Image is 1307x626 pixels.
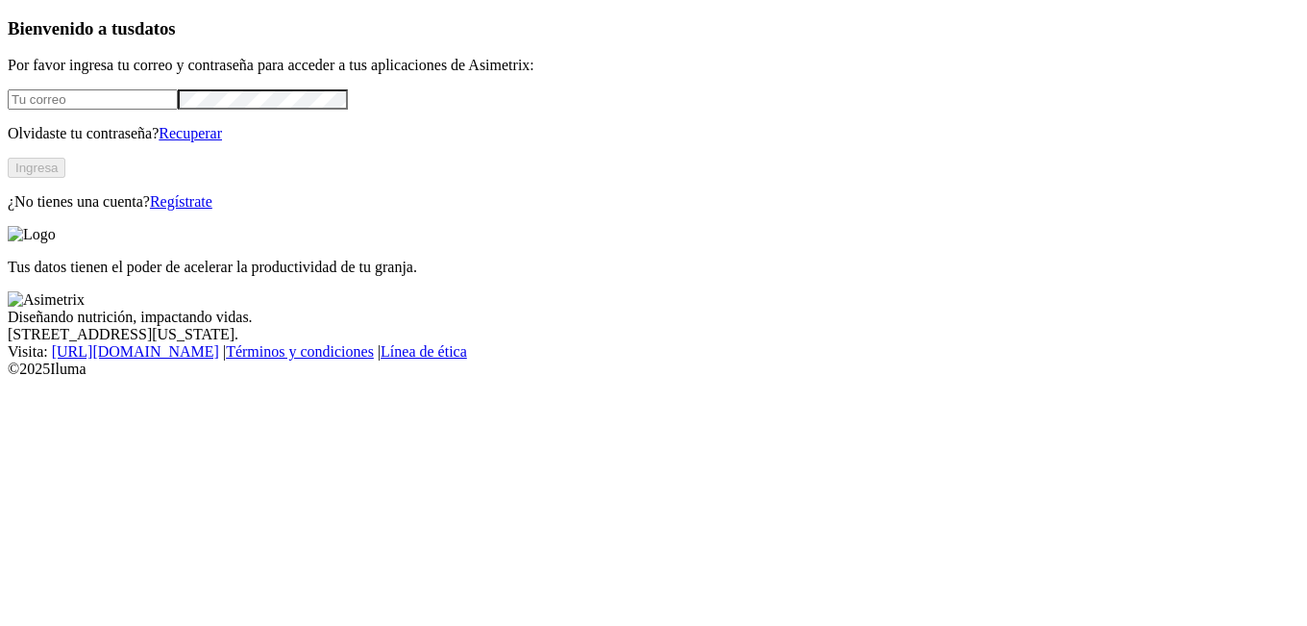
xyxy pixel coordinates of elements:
a: Línea de ética [381,343,467,360]
p: Por favor ingresa tu correo y contraseña para acceder a tus aplicaciones de Asimetrix: [8,57,1299,74]
a: Regístrate [150,193,212,210]
p: ¿No tienes una cuenta? [8,193,1299,211]
h3: Bienvenido a tus [8,18,1299,39]
div: © 2025 Iluma [8,361,1299,378]
a: Recuperar [159,125,222,141]
div: Diseñando nutrición, impactando vidas. [8,309,1299,326]
a: [URL][DOMAIN_NAME] [52,343,219,360]
p: Tus datos tienen el poder de acelerar la productividad de tu granja. [8,259,1299,276]
button: Ingresa [8,158,65,178]
div: [STREET_ADDRESS][US_STATE]. [8,326,1299,343]
p: Olvidaste tu contraseña? [8,125,1299,142]
span: datos [135,18,176,38]
div: Visita : | | [8,343,1299,361]
a: Términos y condiciones [226,343,374,360]
img: Logo [8,226,56,243]
input: Tu correo [8,89,178,110]
img: Asimetrix [8,291,85,309]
